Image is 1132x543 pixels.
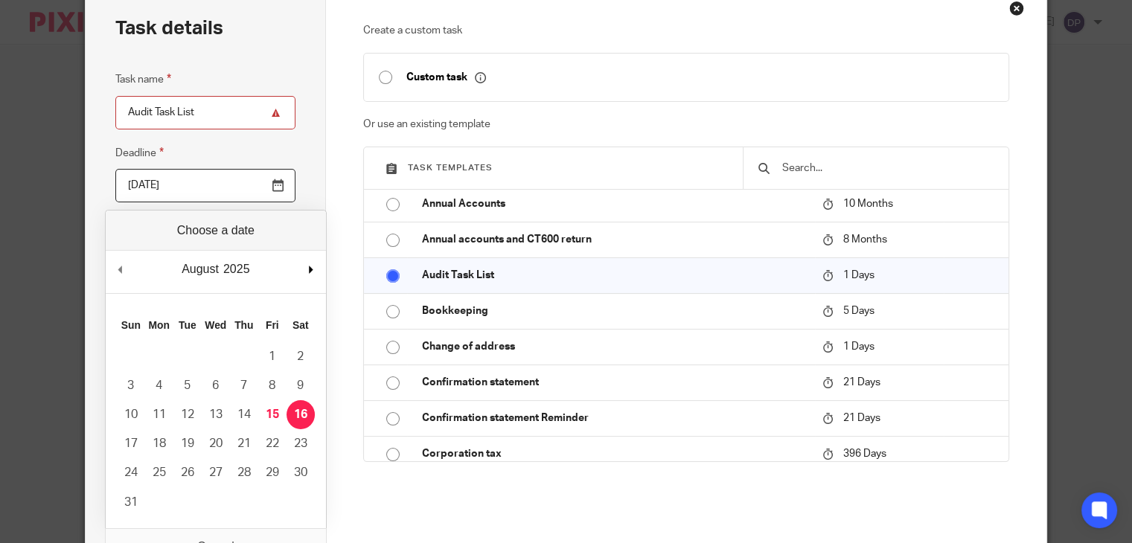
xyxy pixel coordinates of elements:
button: 17 [117,429,145,458]
button: 5 [173,371,202,400]
button: 22 [258,429,287,458]
button: 8 [258,371,287,400]
button: 12 [173,400,202,429]
h2: Task details [115,16,223,41]
button: 27 [202,458,230,487]
span: 21 Days [843,413,880,423]
button: 29 [258,458,287,487]
button: 19 [173,429,202,458]
button: 20 [202,429,230,458]
button: 9 [287,371,315,400]
button: 25 [145,458,173,487]
button: 1 [258,342,287,371]
p: Change of address [422,339,808,354]
p: Custom task [406,71,486,84]
button: 11 [145,400,173,429]
div: 2025 [221,258,252,280]
button: 24 [117,458,145,487]
label: Deadline [115,144,164,161]
span: 10 Months [843,199,893,209]
abbr: Wednesday [205,319,226,331]
button: Next Month [304,258,319,280]
p: Bookkeeping [422,303,808,318]
button: 13 [202,400,230,429]
abbr: Saturday [292,319,309,331]
p: Client [127,527,284,539]
abbr: Thursday [234,319,253,331]
button: 14 [230,400,258,429]
input: Use the arrow keys to pick a date [115,169,295,202]
input: Search... [781,160,994,176]
span: 396 Days [843,449,886,459]
button: 3 [117,371,145,400]
label: Task name [115,71,171,88]
div: August [179,258,221,280]
p: Audit Task List [422,268,808,283]
button: 15 [258,400,287,429]
abbr: Monday [149,319,170,331]
button: 18 [145,429,173,458]
button: 16 [287,400,315,429]
span: 8 Months [843,234,887,245]
p: Or use an existing template [363,117,1009,132]
p: Corporation tax [422,446,808,461]
button: 4 [145,371,173,400]
abbr: Sunday [121,319,141,331]
button: 21 [230,429,258,458]
button: 30 [287,458,315,487]
button: 31 [117,488,145,517]
button: 6 [202,371,230,400]
span: 1 Days [843,270,874,280]
span: 21 Days [843,377,880,388]
p: Confirmation statement Reminder [422,411,808,425]
abbr: Tuesday [179,319,196,331]
button: Previous Month [113,258,128,280]
p: Annual Accounts [422,196,808,211]
p: Confirmation statement [422,375,808,390]
p: Create a custom task [363,23,1009,38]
p: Annual accounts and CT600 return [422,232,808,247]
span: 1 Days [843,341,874,352]
abbr: Friday [266,319,279,331]
span: Task templates [408,164,493,172]
button: 2 [287,342,315,371]
button: 28 [230,458,258,487]
button: 7 [230,371,258,400]
input: Task name [115,96,295,129]
button: 23 [287,429,315,458]
button: 26 [173,458,202,487]
button: 10 [117,400,145,429]
div: Close this dialog window [1009,1,1024,16]
span: 5 Days [843,306,874,316]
